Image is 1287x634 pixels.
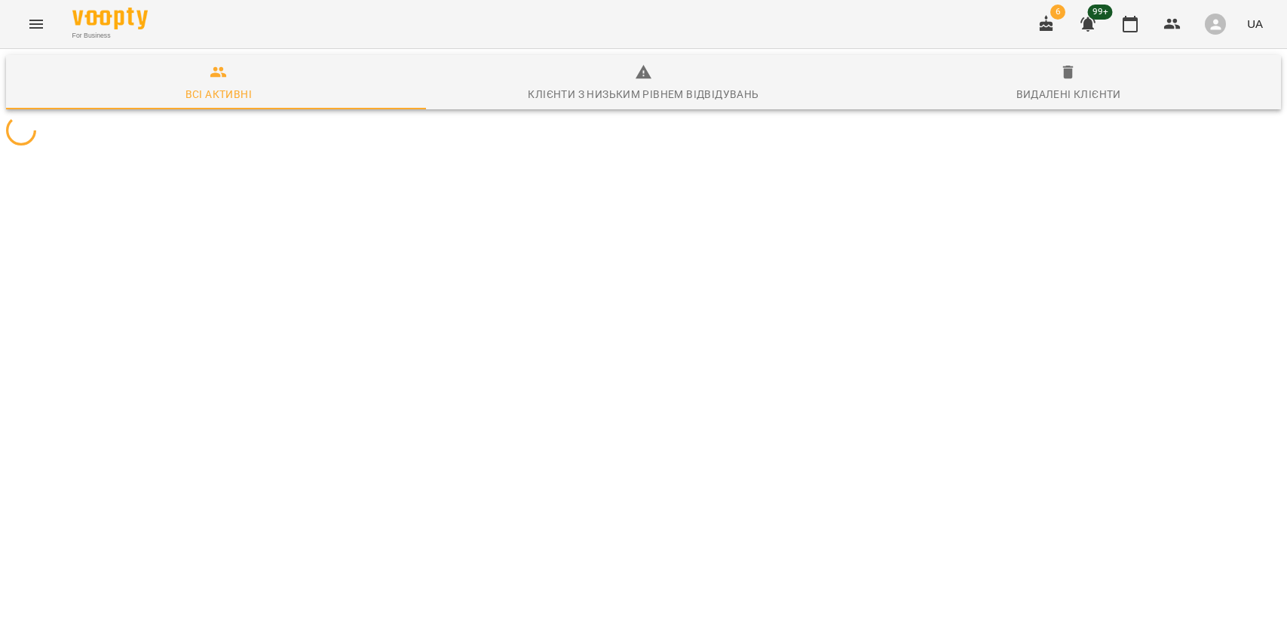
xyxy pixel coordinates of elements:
img: Voopty Logo [72,8,148,29]
div: Всі активні [185,85,252,103]
span: 99+ [1088,5,1113,20]
div: Клієнти з низьким рівнем відвідувань [528,85,758,103]
button: UA [1241,10,1269,38]
span: For Business [72,31,148,41]
div: Видалені клієнти [1016,85,1121,103]
button: Menu [18,6,54,42]
span: 6 [1050,5,1065,20]
span: UA [1247,16,1263,32]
